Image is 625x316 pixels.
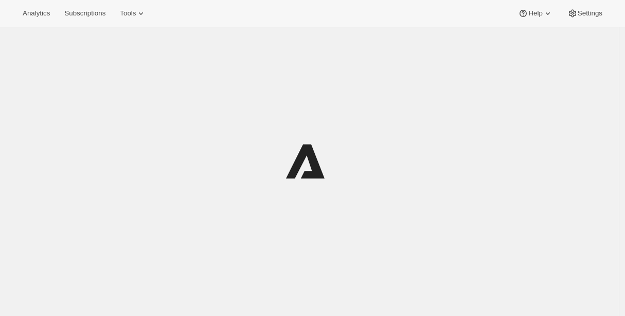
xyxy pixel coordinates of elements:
span: Analytics [23,9,50,17]
button: Tools [114,6,152,21]
span: Settings [578,9,602,17]
button: Help [512,6,559,21]
span: Help [528,9,542,17]
button: Subscriptions [58,6,112,21]
button: Settings [561,6,609,21]
span: Tools [120,9,136,17]
span: Subscriptions [64,9,105,17]
button: Analytics [16,6,56,21]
